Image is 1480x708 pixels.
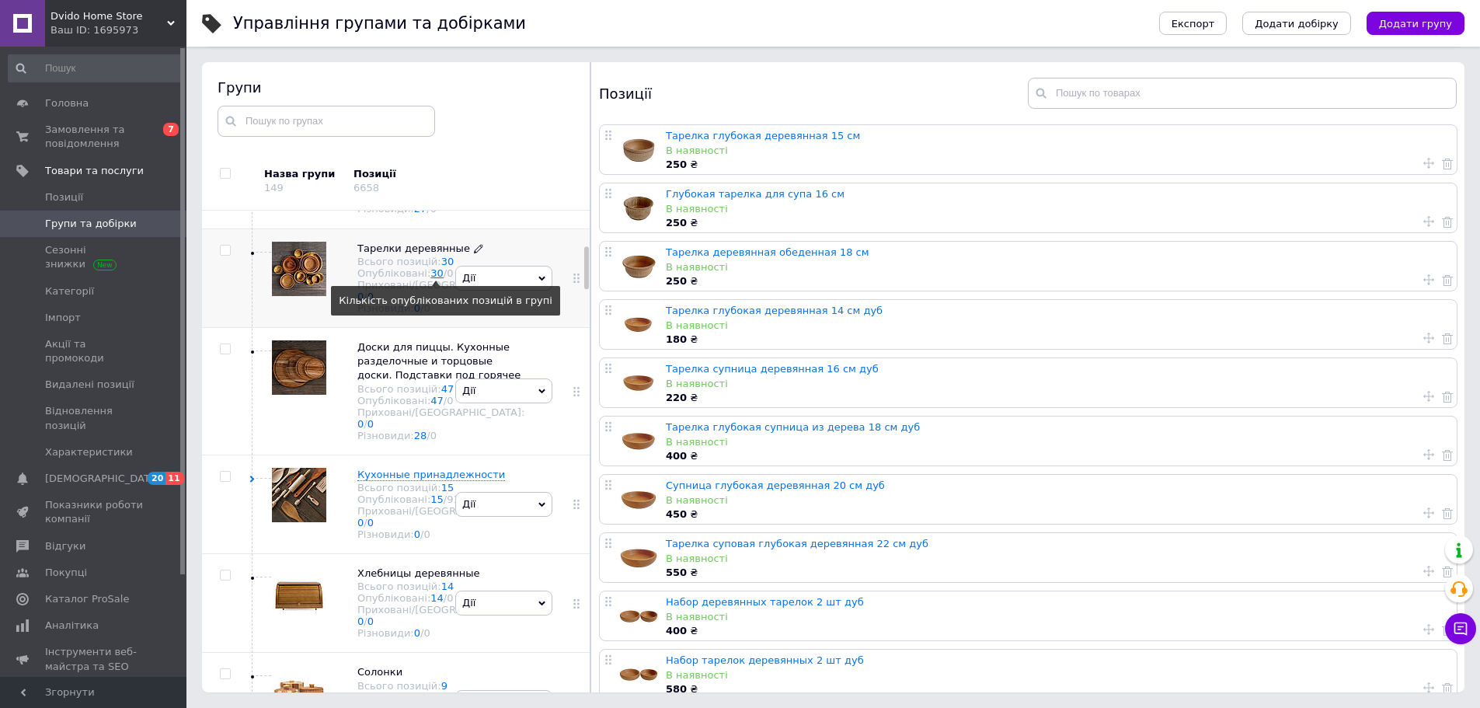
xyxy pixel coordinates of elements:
[444,395,454,406] span: /
[357,341,521,381] span: Доски для пиццы. Кухонные разделочные и торцовые доски. Подставки под горячее
[218,106,435,137] input: Пошук по групах
[8,54,183,82] input: Пошук
[420,528,430,540] span: /
[148,472,165,485] span: 20
[1442,506,1453,520] a: Видалити товар
[357,528,524,540] div: Різновиди:
[357,256,524,267] div: Всього позицій:
[45,284,94,298] span: Категорії
[163,123,179,136] span: 7
[666,260,1449,274] div: В наявності
[666,130,860,141] a: Тарелка глубокая деревянная 15 см
[272,340,326,395] img: Доски для пиццы. Кухонные разделочные и торцовые доски. Подставки под горячее
[666,538,928,549] a: Тарелка суповая глубокая деревянная 22 см дуб
[462,498,475,510] span: Дії
[357,267,524,279] div: Опубліковані:
[441,383,454,395] a: 47
[264,182,284,194] div: 149
[1442,564,1453,578] a: Видалити товар
[1159,12,1228,35] button: Експорт
[462,597,475,609] span: Дії
[1255,18,1339,30] span: Додати добірку
[666,435,1449,449] div: В наявності
[666,363,879,375] a: Тарелка супница деревянная 16 см дуб
[364,616,374,627] span: /
[666,494,1449,507] div: В наявності
[441,581,454,592] a: 14
[364,517,374,528] span: /
[414,430,427,441] a: 28
[441,482,454,494] a: 15
[357,604,524,627] div: Приховані/[GEOGRAPHIC_DATA]:
[357,505,524,528] div: Приховані/[GEOGRAPHIC_DATA]:
[666,158,1449,172] div: ₴
[666,246,869,258] a: Тарелка деревянная обеденная 18 см
[357,482,524,494] div: Всього позицій:
[357,680,524,692] div: Всього позицій:
[1442,331,1453,345] a: Видалити товар
[264,167,342,181] div: Назва групи
[423,528,430,540] div: 0
[666,682,1449,696] div: ₴
[430,494,444,505] a: 15
[45,243,144,271] span: Сезонні знижки
[45,217,137,231] span: Групи та добірки
[1442,623,1453,637] a: Видалити товар
[666,333,1449,347] div: ₴
[353,167,486,181] div: Позиції
[666,391,1449,405] div: ₴
[357,592,524,604] div: Опубліковані:
[666,624,1449,638] div: ₴
[441,256,454,267] a: 30
[357,581,524,592] div: Всього позицій:
[357,383,524,395] div: Всього позицій:
[339,294,552,308] div: Кількість опублікованих позицій в групі
[423,627,430,639] div: 0
[666,144,1449,158] div: В наявності
[430,692,437,703] a: 9
[1242,12,1351,35] button: Додати добірку
[441,692,447,703] div: 0
[666,333,687,345] b: 180
[430,267,444,279] a: 30
[430,395,444,406] a: 47
[666,566,1449,580] div: ₴
[367,517,374,528] a: 0
[50,23,186,37] div: Ваш ID: 1695973
[666,188,844,200] a: Глубокая тарелка для супа 16 см
[666,449,1449,463] div: ₴
[357,279,524,302] div: Приховані/[GEOGRAPHIC_DATA]:
[666,159,687,170] b: 250
[666,319,1449,333] div: В наявності
[1442,681,1453,695] a: Видалити товар
[666,421,920,433] a: Тарелка глубокая супница из дерева 18 см дуб
[45,404,144,432] span: Відновлення позицій
[666,567,687,578] b: 550
[1442,156,1453,170] a: Видалити товар
[272,242,326,296] img: Тарелки деревянные
[666,392,687,403] b: 220
[45,311,81,325] span: Імпорт
[45,190,83,204] span: Позиції
[357,469,505,480] span: Кухонные принадлежности
[414,627,420,639] a: 0
[357,616,364,627] a: 0
[45,539,85,553] span: Відгуки
[666,596,864,608] a: Набор деревянных тарелок 2 шт дуб
[666,377,1449,391] div: В наявності
[218,78,575,97] div: Групи
[272,567,326,621] img: Хлебницы деревянные
[45,337,144,365] span: Акції та промокоди
[666,654,864,666] a: Набор тарелок деревянных 2 шт дуб
[357,395,524,406] div: Опубліковані:
[427,430,437,441] span: /
[45,445,133,459] span: Характеристики
[45,498,144,526] span: Показники роботи компанії
[447,494,460,505] div: 91
[430,430,437,441] div: 0
[45,96,89,110] span: Головна
[272,468,326,522] img: Кухонные принадлежности
[357,692,524,703] div: Опубліковані:
[357,627,524,639] div: Різновиди:
[414,528,420,540] a: 0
